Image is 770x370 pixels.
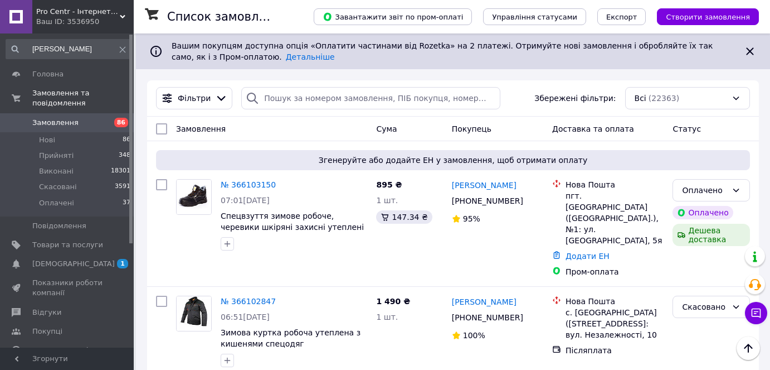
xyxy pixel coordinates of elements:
[221,313,270,321] span: 06:51[DATE]
[177,296,211,331] img: Фото товару
[597,8,646,25] button: Експорт
[39,182,77,192] span: Скасовані
[115,182,130,192] span: 3591
[167,10,280,23] h1: Список замовлень
[452,296,516,307] a: [PERSON_NAME]
[32,307,61,318] span: Відгуки
[492,13,577,21] span: Управління статусами
[314,8,472,25] button: Завантажити звіт по пром-оплаті
[117,259,128,268] span: 1
[682,184,727,196] div: Оплачено
[39,198,74,208] span: Оплачені
[745,302,767,324] button: Чат з покупцем
[32,88,134,108] span: Замовлення та повідомлення
[178,93,211,104] span: Фільтри
[221,196,270,205] span: 07:01[DATE]
[39,166,74,176] span: Виконані
[666,13,750,21] span: Створити замовлення
[566,179,664,190] div: Нова Пошта
[160,155,745,166] span: Згенеруйте або додайте ЕН у замовлення, щоб отримати оплату
[566,252,610,261] a: Додати ЕН
[450,193,525,209] div: [PHONE_NUMBER]
[221,212,364,243] a: Спецвзуття зимове робоче, черевики шкіряні захисні утеплені без металу 42
[566,345,664,356] div: Післяплата
[32,345,92,355] span: Каталог ProSale
[566,266,664,277] div: Пром-оплата
[32,118,79,128] span: Замовлення
[450,310,525,325] div: [PHONE_NUMBER]
[606,13,637,21] span: Експорт
[36,7,120,17] span: Pro Centr - Інтернет-магазин спецодягу, спецвзуття та засобів індивідуального захисту
[176,179,212,215] a: Фото товару
[672,224,750,246] div: Дешева доставка
[534,93,616,104] span: Збережені фільтри:
[172,41,713,61] span: Вашим покупцям доступна опція «Оплатити частинами від Rozetka» на 2 платежі. Отримуйте нові замов...
[176,296,212,331] a: Фото товару
[672,124,701,133] span: Статус
[566,307,664,340] div: с. [GEOGRAPHIC_DATA] ([STREET_ADDRESS]: вул. Незалежності, 10
[6,39,131,59] input: Пошук
[649,94,679,103] span: (22363)
[119,151,130,161] span: 348
[221,297,276,306] a: № 366102847
[32,278,103,298] span: Показники роботи компанії
[32,326,62,337] span: Покупці
[682,301,727,313] div: Скасовано
[39,151,74,161] span: Прийняті
[552,124,634,133] span: Доставка та оплата
[39,135,55,145] span: Нові
[36,17,134,27] div: Ваш ID: 3536950
[646,12,759,21] a: Створити замовлення
[376,297,410,306] span: 1 490 ₴
[376,210,432,224] div: 147.34 ₴
[376,124,397,133] span: Cума
[241,87,500,109] input: Пошук за номером замовлення, ПІБ покупця, номером телефону, Email, номером накладної
[737,337,760,360] button: Наверх
[32,259,115,269] span: [DEMOGRAPHIC_DATA]
[566,296,664,307] div: Нова Пошта
[452,180,516,191] a: [PERSON_NAME]
[463,331,485,340] span: 100%
[177,180,211,214] img: Фото товару
[114,118,128,127] span: 86
[376,313,398,321] span: 1 шт.
[111,166,130,176] span: 18301
[657,8,759,25] button: Створити замовлення
[286,52,335,61] a: Детальніше
[376,180,402,189] span: 895 ₴
[452,124,491,133] span: Покупець
[635,93,646,104] span: Всі
[123,135,130,145] span: 86
[483,8,586,25] button: Управління статусами
[323,12,463,22] span: Завантажити звіт по пром-оплаті
[566,190,664,246] div: пгт. [GEOGRAPHIC_DATA] ([GEOGRAPHIC_DATA].), №1: ул. [GEOGRAPHIC_DATA], 5я
[176,124,226,133] span: Замовлення
[221,180,276,189] a: № 366103150
[32,69,64,79] span: Головна
[376,196,398,205] span: 1 шт.
[463,214,480,223] span: 95%
[672,206,733,219] div: Оплачено
[32,240,103,250] span: Товари та послуги
[32,221,86,231] span: Повідомлення
[123,198,130,208] span: 37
